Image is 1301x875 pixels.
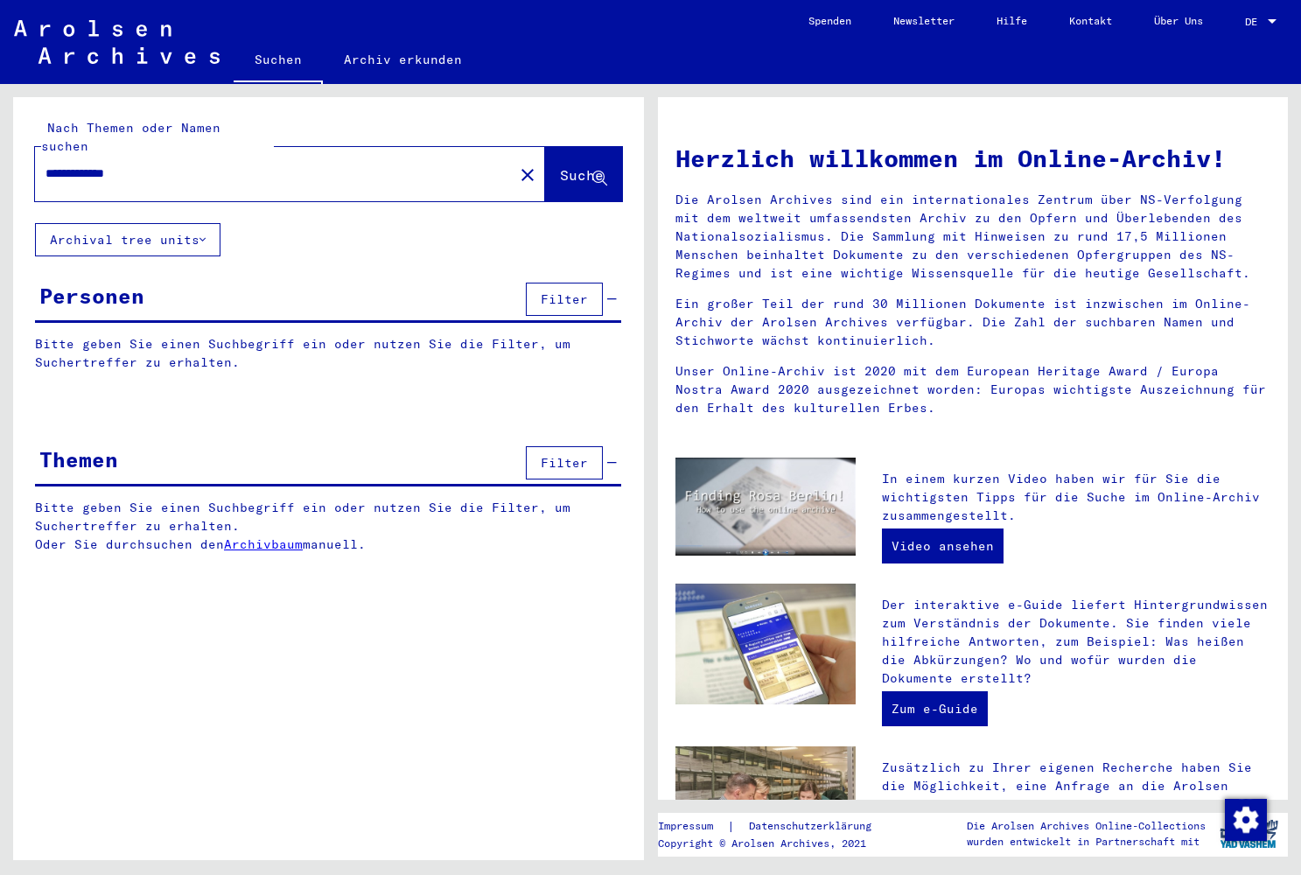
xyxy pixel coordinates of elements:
[224,536,303,552] a: Archivbaum
[541,291,588,307] span: Filter
[35,499,622,554] p: Bitte geben Sie einen Suchbegriff ein oder nutzen Sie die Filter, um Suchertreffer zu erhalten. O...
[526,446,603,479] button: Filter
[967,834,1206,850] p: wurden entwickelt in Partnerschaft mit
[658,817,892,836] div: |
[675,140,1271,177] h1: Herzlich willkommen im Online-Archiv!
[675,191,1271,283] p: Die Arolsen Archives sind ein internationales Zentrum über NS-Verfolgung mit dem weltweit umfasse...
[541,455,588,471] span: Filter
[967,818,1206,834] p: Die Arolsen Archives Online-Collections
[510,157,545,192] button: Clear
[35,335,621,372] p: Bitte geben Sie einen Suchbegriff ein oder nutzen Sie die Filter, um Suchertreffer zu erhalten.
[234,38,323,84] a: Suchen
[675,584,857,704] img: eguide.jpg
[41,120,220,154] mat-label: Nach Themen oder Namen suchen
[658,836,892,851] p: Copyright © Arolsen Archives, 2021
[1245,16,1264,28] span: DE
[39,280,144,311] div: Personen
[35,223,220,256] button: Archival tree units
[675,458,857,556] img: video.jpg
[658,817,727,836] a: Impressum
[735,817,892,836] a: Datenschutzerklärung
[1225,799,1267,841] img: Zustimmung ändern
[526,283,603,316] button: Filter
[323,38,483,80] a: Archiv erkunden
[882,596,1270,688] p: Der interaktive e-Guide liefert Hintergrundwissen zum Verständnis der Dokumente. Sie finden viele...
[517,164,538,185] mat-icon: close
[882,691,988,726] a: Zum e-Guide
[675,746,857,867] img: inquiries.jpg
[675,295,1271,350] p: Ein großer Teil der rund 30 Millionen Dokumente ist inzwischen im Online-Archiv der Arolsen Archi...
[39,444,118,475] div: Themen
[1216,812,1282,856] img: yv_logo.png
[545,147,622,201] button: Suche
[882,528,1004,563] a: Video ansehen
[675,362,1271,417] p: Unser Online-Archiv ist 2020 mit dem European Heritage Award / Europa Nostra Award 2020 ausgezeic...
[882,470,1270,525] p: In einem kurzen Video haben wir für Sie die wichtigsten Tipps für die Suche im Online-Archiv zusa...
[14,20,220,64] img: Arolsen_neg.svg
[1224,798,1266,840] div: Zustimmung ändern
[882,759,1270,869] p: Zusätzlich zu Ihrer eigenen Recherche haben Sie die Möglichkeit, eine Anfrage an die Arolsen Arch...
[560,166,604,184] span: Suche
